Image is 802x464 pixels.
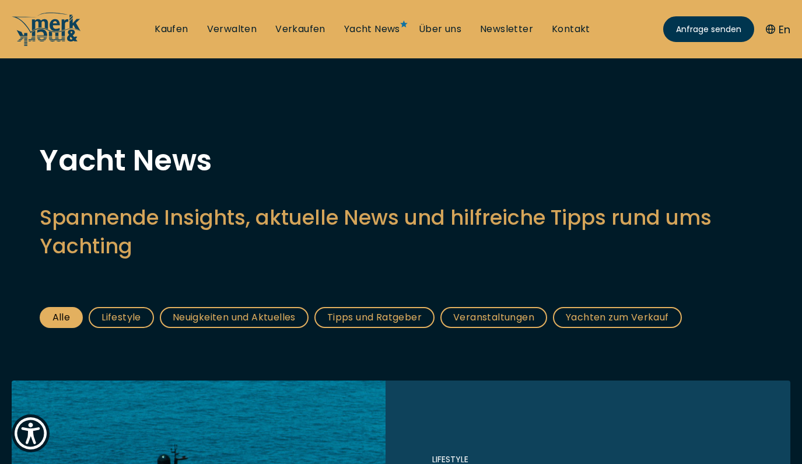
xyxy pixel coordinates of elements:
a: Yacht News [344,23,400,36]
a: Verwalten [207,23,257,36]
a: Alle [40,307,83,328]
a: Verkaufen [275,23,325,36]
a: Newsletter [480,23,533,36]
a: Kontakt [552,23,590,36]
a: Neuigkeiten und Aktuelles [160,307,309,328]
a: Über uns [419,23,461,36]
a: Veranstaltungen [440,307,547,328]
a: Yachten zum Verkauf [553,307,682,328]
button: Show Accessibility Preferences [12,414,50,452]
a: Kaufen [155,23,188,36]
a: Tipps und Ratgeber [314,307,435,328]
span: Anfrage senden [676,23,741,36]
a: Lifestyle [89,307,154,328]
h1: Yacht News [40,146,763,175]
h2: Spannende Insights, aktuelle News und hilfreiche Tipps rund ums Yachting [40,203,763,260]
button: En [766,22,790,37]
a: Anfrage senden [663,16,754,42]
